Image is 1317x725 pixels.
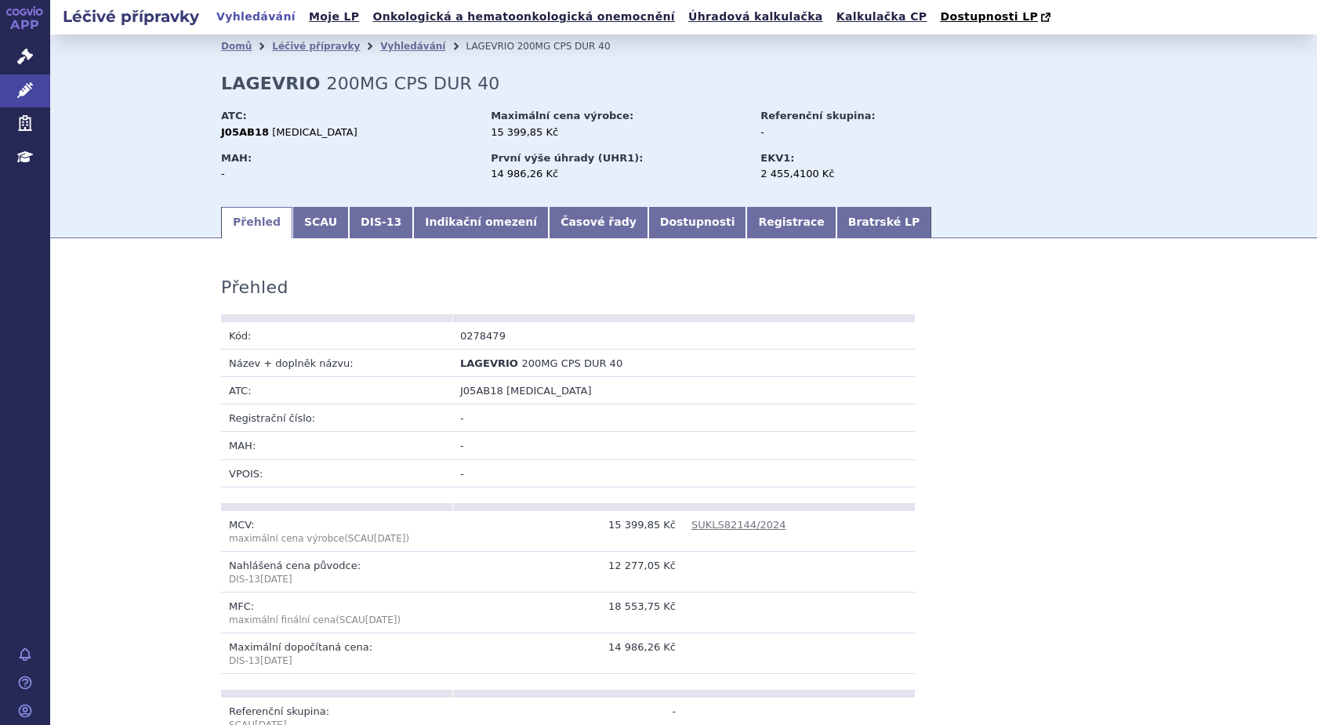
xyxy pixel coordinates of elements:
[491,152,643,164] strong: První výše úhrady (UHR1):
[304,6,364,27] a: Moje LP
[460,385,503,397] span: J05AB18
[506,385,592,397] span: [MEDICAL_DATA]
[760,125,937,140] div: -
[380,41,445,52] a: Vyhledávání
[452,432,915,459] td: -
[292,207,349,238] a: SCAU
[221,592,452,633] td: MFC:
[221,126,269,138] strong: J05AB18
[229,654,444,668] p: DIS-13
[336,614,401,625] span: (SCAU )
[221,207,292,238] a: Přehled
[229,614,444,627] p: maximální finální cena
[221,277,288,298] h3: Přehled
[746,207,836,238] a: Registrace
[221,74,321,93] strong: LAGEVRIO
[940,10,1038,23] span: Dostupnosti LP
[221,110,247,121] strong: ATC:
[760,152,794,164] strong: EKV1:
[517,41,611,52] span: 200MG CPS DUR 40
[836,207,931,238] a: Bratrské LP
[221,511,452,552] td: MCV:
[365,614,397,625] span: [DATE]
[221,152,252,164] strong: MAH:
[760,167,937,181] div: 2 455,4100 Kč
[760,110,875,121] strong: Referenční skupina:
[452,404,915,432] td: -
[229,573,444,586] p: DIS-13
[221,349,452,376] td: Název + doplněk názvu:
[221,404,452,432] td: Registrační číslo:
[491,110,633,121] strong: Maximální cena výrobce:
[221,377,452,404] td: ATC:
[549,207,648,238] a: Časové řady
[452,592,684,633] td: 18 553,75 Kč
[260,574,292,585] span: [DATE]
[521,357,622,369] span: 200MG CPS DUR 40
[452,511,684,552] td: 15 399,85 Kč
[50,5,212,27] h2: Léčivé přípravky
[221,633,452,673] td: Maximální dopočítaná cena:
[648,207,747,238] a: Dostupnosti
[272,126,357,138] span: [MEDICAL_DATA]
[691,519,786,531] a: SUKLS82144/2024
[832,6,932,27] a: Kalkulačka CP
[413,207,549,238] a: Indikační omezení
[466,41,513,52] span: LAGEVRIO
[349,207,413,238] a: DIS-13
[326,74,499,93] span: 200MG CPS DUR 40
[221,322,452,350] td: Kód:
[491,167,746,181] div: 14 986,26 Kč
[221,432,452,459] td: MAH:
[229,533,409,544] span: (SCAU )
[452,322,684,350] td: 0278479
[229,533,344,544] span: maximální cena výrobce
[684,6,828,27] a: Úhradová kalkulačka
[221,551,452,592] td: Nahlášená cena původce:
[452,459,915,487] td: -
[460,357,518,369] span: LAGEVRIO
[221,459,452,487] td: VPOIS:
[260,655,292,666] span: [DATE]
[452,633,684,673] td: 14 986,26 Kč
[935,6,1058,28] a: Dostupnosti LP
[491,125,746,140] div: 15 399,85 Kč
[221,167,476,181] div: -
[221,41,252,52] a: Domů
[374,533,406,544] span: [DATE]
[368,6,680,27] a: Onkologická a hematoonkologická onemocnění
[212,6,300,27] a: Vyhledávání
[452,551,684,592] td: 12 277,05 Kč
[272,41,360,52] a: Léčivé přípravky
